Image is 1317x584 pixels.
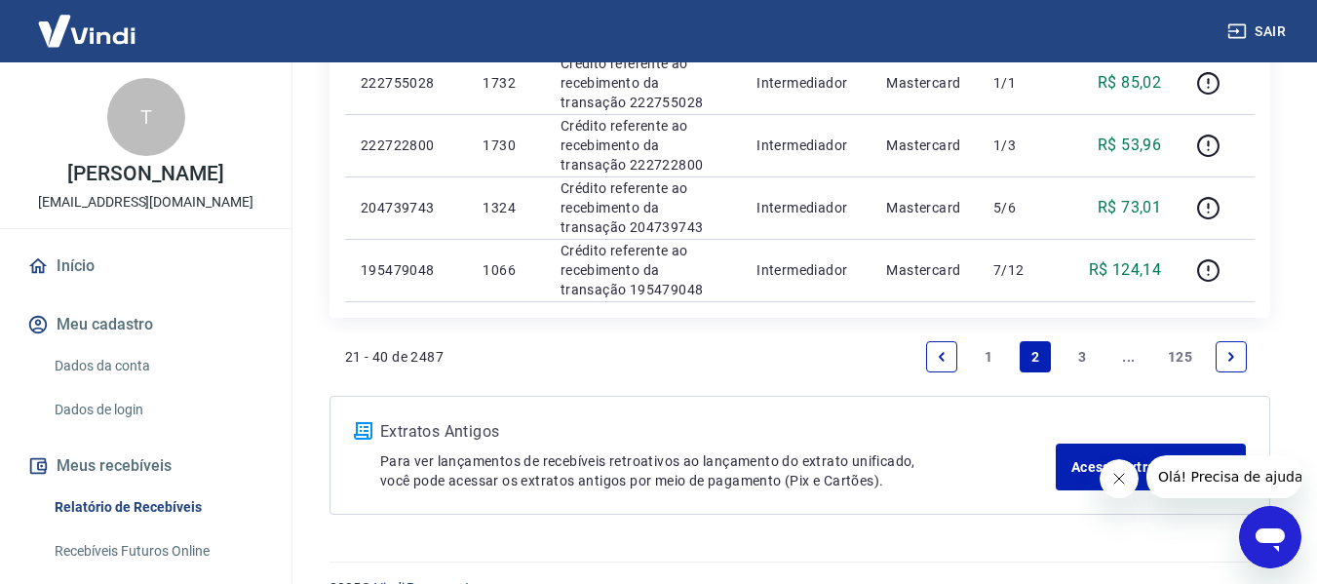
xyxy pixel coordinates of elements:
p: [EMAIL_ADDRESS][DOMAIN_NAME] [38,192,253,213]
iframe: Botão para abrir a janela de mensagens [1239,506,1301,568]
p: Extratos Antigos [380,420,1056,444]
p: 1732 [483,73,528,93]
p: Intermediador [756,260,855,280]
p: Mastercard [886,73,962,93]
p: Mastercard [886,136,962,155]
p: 1324 [483,198,528,217]
p: Crédito referente ao recebimento da transação 195479048 [561,241,725,299]
img: ícone [354,422,372,440]
p: 204739743 [361,198,451,217]
p: R$ 85,02 [1098,71,1161,95]
p: Para ver lançamentos de recebíveis retroativos ao lançamento do extrato unificado, você pode aces... [380,451,1056,490]
ul: Pagination [918,333,1255,380]
p: Mastercard [886,260,962,280]
a: Page 2 is your current page [1020,341,1051,372]
img: Vindi [23,1,150,60]
p: 5/6 [993,198,1051,217]
p: R$ 53,96 [1098,134,1161,157]
a: Next page [1216,341,1247,372]
a: Previous page [926,341,957,372]
button: Meu cadastro [23,303,268,346]
div: T [107,78,185,156]
button: Sair [1223,14,1294,50]
span: Olá! Precisa de ajuda? [12,14,164,29]
a: Dados de login [47,390,268,430]
a: Início [23,245,268,288]
a: Recebíveis Futuros Online [47,531,268,571]
p: Mastercard [886,198,962,217]
p: 1/3 [993,136,1051,155]
p: 7/12 [993,260,1051,280]
p: R$ 124,14 [1089,258,1162,282]
a: Jump forward [1113,341,1144,372]
p: 1730 [483,136,528,155]
a: Page 125 [1160,341,1200,372]
iframe: Mensagem da empresa [1146,455,1301,498]
p: 1066 [483,260,528,280]
a: Dados da conta [47,346,268,386]
p: R$ 73,01 [1098,196,1161,219]
p: 195479048 [361,260,451,280]
a: Acesse Extratos Antigos [1056,444,1246,490]
p: Intermediador [756,73,855,93]
a: Relatório de Recebíveis [47,487,268,527]
iframe: Fechar mensagem [1100,459,1139,498]
a: Page 3 [1066,341,1098,372]
p: Crédito referente ao recebimento da transação 204739743 [561,178,725,237]
p: 1/1 [993,73,1051,93]
p: Intermediador [756,136,855,155]
p: 222722800 [361,136,451,155]
p: [PERSON_NAME] [67,164,223,184]
p: Crédito referente ao recebimento da transação 222722800 [561,116,725,175]
p: Crédito referente ao recebimento da transação 222755028 [561,54,725,112]
a: Page 1 [973,341,1004,372]
button: Meus recebíveis [23,445,268,487]
p: 222755028 [361,73,451,93]
p: Intermediador [756,198,855,217]
p: 21 - 40 de 2487 [345,347,444,367]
